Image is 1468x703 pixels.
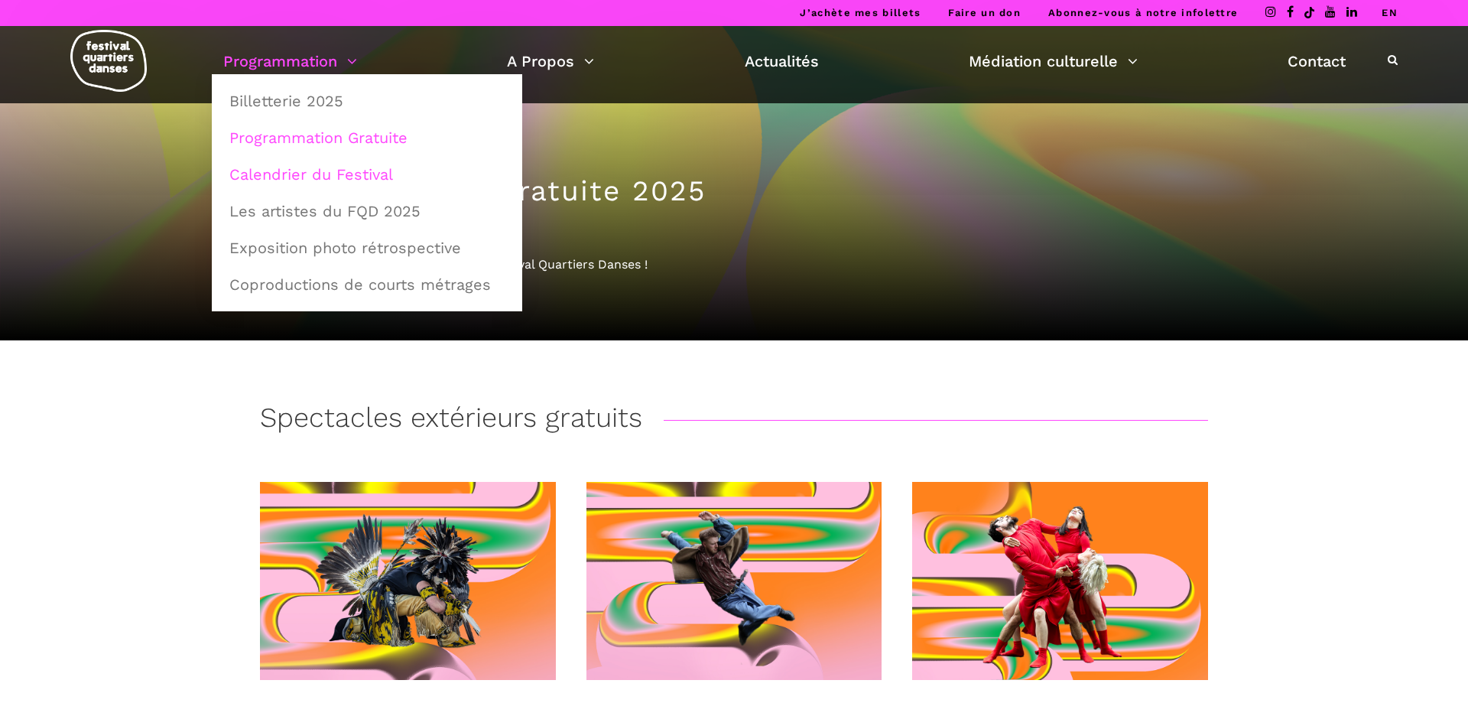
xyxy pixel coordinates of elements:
a: Coproductions de courts métrages [220,267,514,302]
a: J’achète mes billets [800,7,921,18]
a: Abonnez-vous à notre infolettre [1048,7,1238,18]
div: Découvrez la programmation 2025 du Festival Quartiers Danses ! [260,255,1208,275]
a: Faire un don [948,7,1021,18]
img: logo-fqd-med [70,30,147,92]
a: Médiation culturelle [969,48,1138,74]
a: Calendrier du Festival [220,157,514,192]
a: Programmation Gratuite [220,120,514,155]
a: Actualités [745,48,819,74]
h1: Programmation gratuite 2025 [260,174,1208,208]
a: Contact [1288,48,1346,74]
a: Programmation [223,48,357,74]
a: Exposition photo rétrospective [220,230,514,265]
h3: Spectacles extérieurs gratuits [260,402,642,440]
a: Billetterie 2025 [220,83,514,119]
a: A Propos [507,48,594,74]
a: Les artistes du FQD 2025 [220,194,514,229]
a: EN [1382,7,1398,18]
